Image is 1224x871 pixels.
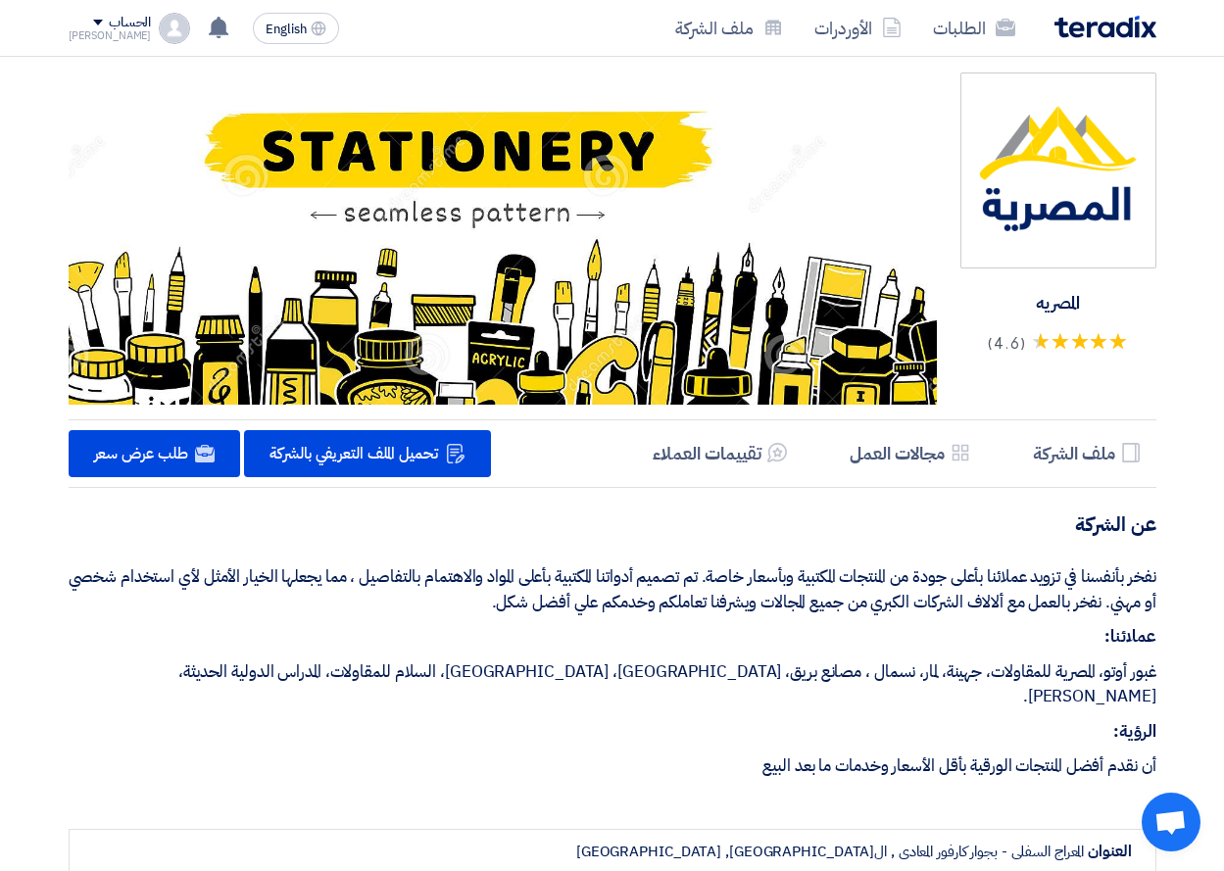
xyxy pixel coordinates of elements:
a: الأوردرات [799,5,917,51]
span: ★ [1051,325,1070,358]
h5: مجالات العمل [850,442,945,464]
span: طلب عرض سعر [94,442,188,465]
span: ★ [1089,325,1108,358]
img: Teradix logo [1054,16,1156,38]
strong: الرؤية: [1113,719,1155,744]
span: (4.6) [988,335,1027,353]
span: ★ [1031,325,1051,358]
span: ★ [1070,325,1090,358]
div: الحساب [109,15,151,31]
div: المصريه [1028,282,1088,325]
span: English [266,23,307,36]
h5: تقييمات العملاء [653,442,761,464]
strong: العنوان [1088,840,1131,863]
h4: عن الشركة [69,511,1156,537]
p: غبور أوتو، المصرية للمقاولات، جهينة، لمار، نسمال ، مصانع بريق، [GEOGRAPHIC_DATA]، [GEOGRAPHIC_DAT... [69,659,1156,709]
span: تحميل الملف التعريفي بالشركة [269,442,437,465]
p: أن نقدم أفضل المنتجات الورقية بأقل الأسعار وخدمات ما بعد البيع [69,753,1156,779]
span: ★ [1108,325,1128,358]
a: ملف الشركة [660,5,799,51]
p: نفخر بأنفسنا في تزويد عملائنا بأعلى جودة من المنتجات المكتبية وبأسعار خاصة. تم تصميم أدواتنا المك... [69,564,1156,614]
div: المعراج السفلى - بجوار كارفور المعادى , ال[GEOGRAPHIC_DATA], [GEOGRAPHIC_DATA] [576,841,1084,863]
img: profile_test.png [159,13,190,44]
span: ★ [1039,325,1051,358]
div: [PERSON_NAME] [69,30,152,41]
h5: ملف الشركة [1033,442,1115,464]
strong: عملائنا: [1104,624,1155,649]
a: تحميل الملف التعريفي بالشركة [244,430,490,477]
a: دردشة مفتوحة [1142,793,1200,851]
a: الطلبات [917,5,1031,51]
button: English [253,13,339,44]
a: طلب عرض سعر [69,430,241,477]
